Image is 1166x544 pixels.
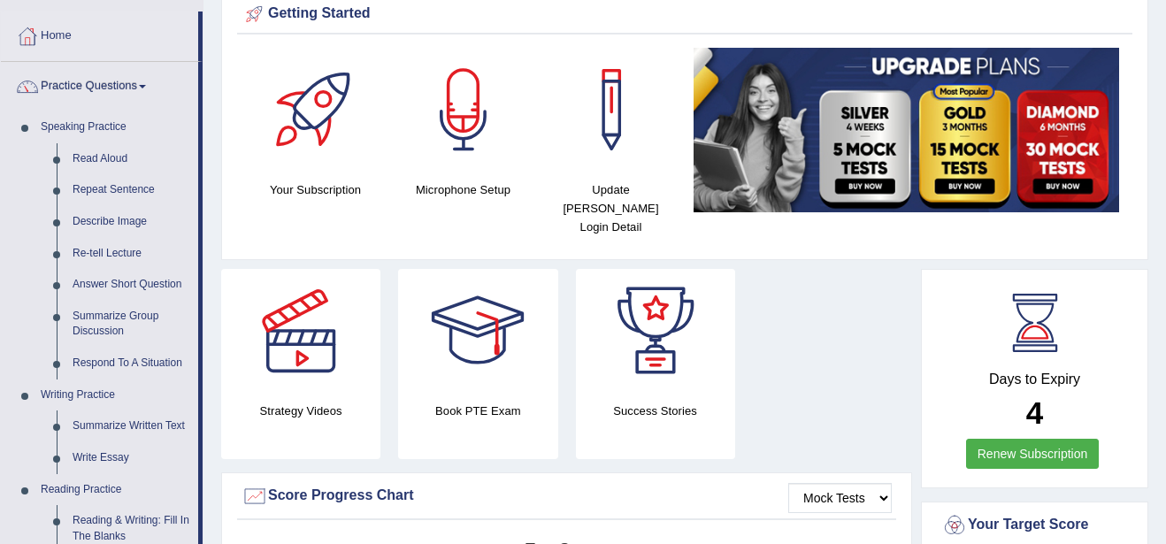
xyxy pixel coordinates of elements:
[65,238,198,270] a: Re-tell Lecture
[546,180,676,236] h4: Update [PERSON_NAME] Login Detail
[1026,395,1043,430] b: 4
[65,348,198,379] a: Respond To A Situation
[1,62,198,106] a: Practice Questions
[65,442,198,474] a: Write Essay
[65,410,198,442] a: Summarize Written Text
[694,48,1119,212] img: small5.jpg
[242,1,1128,27] div: Getting Started
[65,269,198,301] a: Answer Short Question
[398,402,557,420] h4: Book PTE Exam
[242,483,892,510] div: Score Progress Chart
[250,180,380,199] h4: Your Subscription
[65,143,198,175] a: Read Aloud
[941,512,1128,539] div: Your Target Score
[1,11,198,56] a: Home
[33,379,198,411] a: Writing Practice
[65,206,198,238] a: Describe Image
[65,301,198,348] a: Summarize Group Discussion
[576,402,735,420] h4: Success Stories
[65,174,198,206] a: Repeat Sentence
[398,180,528,199] h4: Microphone Setup
[966,439,1100,469] a: Renew Subscription
[33,474,198,506] a: Reading Practice
[941,372,1128,387] h4: Days to Expiry
[33,111,198,143] a: Speaking Practice
[221,402,380,420] h4: Strategy Videos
